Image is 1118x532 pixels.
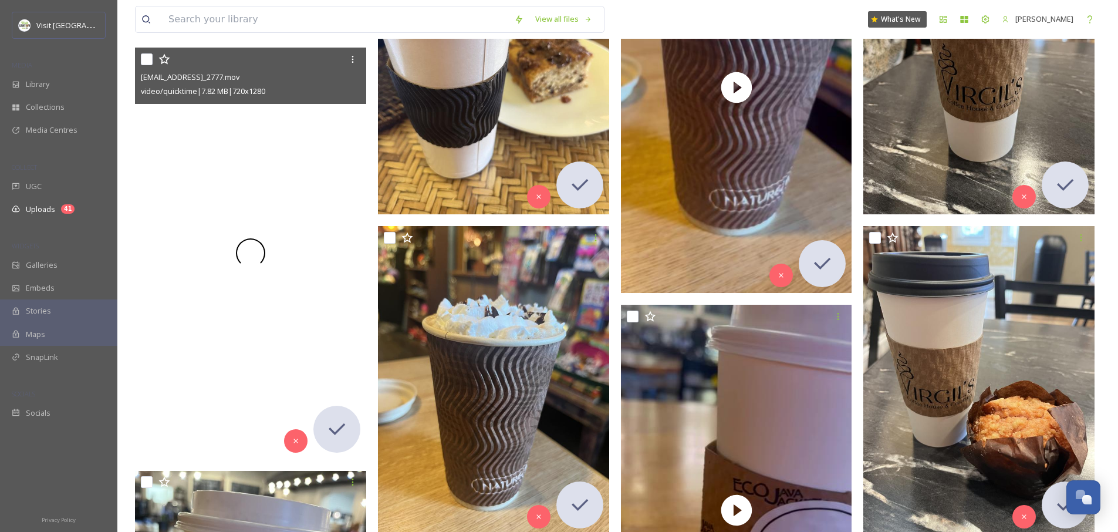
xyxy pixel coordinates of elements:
span: Socials [26,408,50,419]
span: Visit [GEOGRAPHIC_DATA] [36,19,127,31]
a: [PERSON_NAME] [996,8,1079,31]
span: UGC [26,181,42,192]
input: Search your library [163,6,508,32]
span: MEDIA [12,60,32,69]
span: Privacy Policy [42,516,76,524]
span: Collections [26,102,65,113]
span: [EMAIL_ADDRESS]_2777.mov [141,72,239,82]
span: Stories [26,305,51,316]
span: Embeds [26,282,55,294]
div: 41 [61,204,75,214]
a: View all files [529,8,598,31]
img: download.jpeg [19,19,31,31]
span: Media Centres [26,124,77,136]
span: Galleries [26,260,58,271]
a: What's New [868,11,927,28]
button: Open Chat [1066,480,1100,514]
span: [PERSON_NAME] [1015,14,1073,24]
span: Library [26,79,49,90]
span: SnapLink [26,352,58,363]
span: SOCIALS [12,389,35,398]
span: COLLECT [12,163,37,171]
a: Privacy Policy [42,512,76,526]
span: Uploads [26,204,55,215]
span: WIDGETS [12,241,39,250]
span: Maps [26,329,45,340]
span: video/quicktime | 7.82 MB | 720 x 1280 [141,86,265,96]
